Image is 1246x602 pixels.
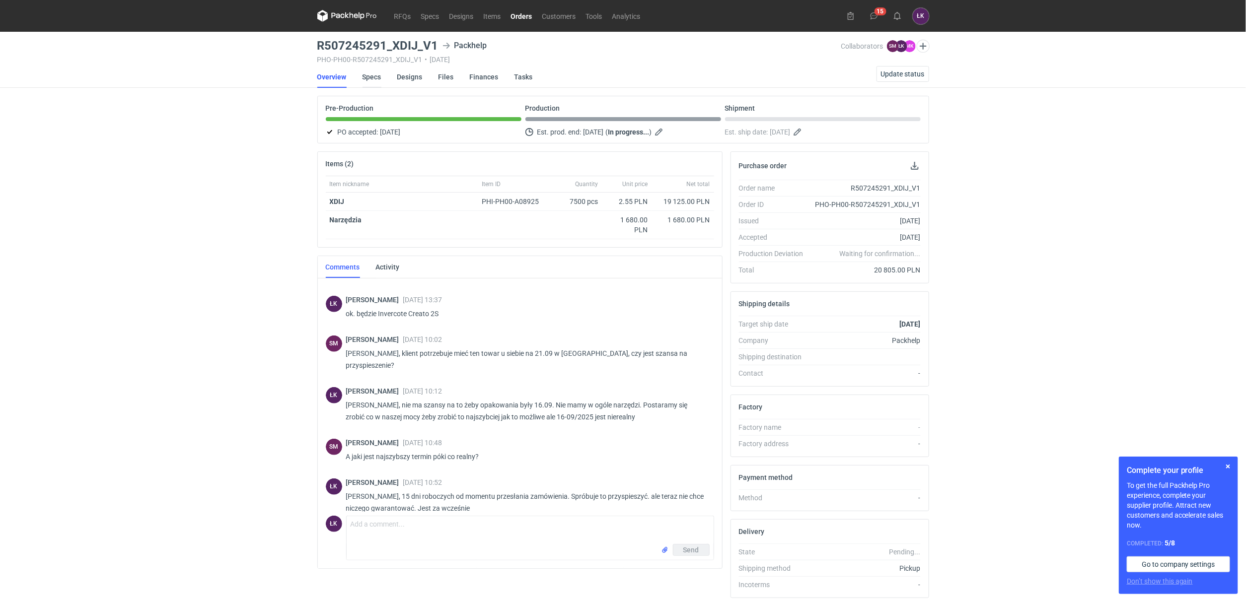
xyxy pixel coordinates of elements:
a: Specs [416,10,444,22]
div: - [811,439,921,449]
div: Incoterms [739,580,811,590]
p: ok. będzie Invercote Creato 2S [346,308,706,320]
div: Total [739,265,811,275]
div: Est. ship date: [725,126,921,138]
a: Tools [581,10,607,22]
p: Pre-Production [326,104,374,112]
div: Company [739,335,811,345]
div: Pickup [811,563,921,573]
button: Edit estimated production end date [654,126,666,138]
p: [PERSON_NAME], nie ma szansy na to żeby opakowania były 16.09. Nie mamy w ogóle narzędzi. Postara... [346,399,706,423]
div: Accepted [739,232,811,242]
div: 1 680.00 PLN [656,215,710,225]
span: [DATE] 10:02 [403,335,442,343]
strong: Narzędzia [330,216,362,224]
a: Finances [470,66,499,88]
div: PHO-PH00-R507245291_XDIJ_V1 [DATE] [317,56,841,64]
figcaption: MK [904,40,916,52]
div: State [739,547,811,557]
p: Shipment [725,104,755,112]
div: Sebastian Markut [326,439,342,455]
div: PHO-PH00-R507245291_XDIJ_V1 [811,200,921,209]
div: - [811,422,921,432]
figcaption: ŁK [326,516,342,532]
div: Order name [739,183,811,193]
a: Go to company settings [1127,556,1230,572]
figcaption: ŁK [895,40,907,52]
strong: 5 / 8 [1165,539,1175,547]
div: Packhelp [811,335,921,345]
a: XDIJ [330,198,345,205]
a: Comments [326,256,360,278]
span: Update status [881,70,925,77]
a: Files [439,66,454,88]
button: Update status [877,66,929,82]
span: Quantity [576,180,598,188]
span: Send [683,546,699,553]
h1: Complete your profile [1127,465,1230,476]
div: Order ID [739,200,811,209]
div: 19 125.00 PLN [656,197,710,206]
div: Łukasz Kowalski [326,387,342,403]
p: To get the full Packhelp Pro experience, complete your supplier profile. Attract new customers an... [1127,480,1230,530]
a: Designs [444,10,479,22]
div: 1 680.00 PLN [606,215,648,235]
h2: Factory [739,403,763,411]
div: Issued [739,216,811,226]
a: Items [479,10,506,22]
div: [DATE] [811,232,921,242]
a: Customers [537,10,581,22]
a: Analytics [607,10,646,22]
figcaption: ŁK [326,296,342,312]
a: Designs [397,66,423,88]
span: [PERSON_NAME] [346,387,403,395]
div: Completed: [1127,538,1230,548]
div: Production Deviation [739,249,811,259]
div: Factory name [739,422,811,432]
figcaption: SM [326,335,342,352]
span: Net total [687,180,710,188]
h3: R507245291_XDIJ_V1 [317,40,439,52]
span: [DATE] [380,126,401,138]
div: 2.55 PLN [606,197,648,206]
em: Waiting for confirmation... [839,249,920,259]
a: Activity [376,256,400,278]
div: Łukasz Kowalski [326,296,342,312]
em: ( [606,128,608,136]
h2: Items (2) [326,160,354,168]
span: [DATE] [584,126,604,138]
div: Target ship date [739,319,811,329]
figcaption: SM [326,439,342,455]
h2: Purchase order [739,162,787,170]
span: Item ID [482,180,501,188]
div: R507245291_XDIJ_V1 [811,183,921,193]
div: Łukasz Kowalski [913,8,929,24]
button: 15 [866,8,882,24]
div: Packhelp [442,40,487,52]
div: PO accepted: [326,126,521,138]
p: [PERSON_NAME], 15 dni roboczych od momentu przesłania zamówienia. Spróbuje to przyspieszyć. ale t... [346,490,706,514]
a: Orders [506,10,537,22]
a: RFQs [389,10,416,22]
div: 20 805.00 PLN [811,265,921,275]
figcaption: ŁK [326,387,342,403]
button: Edit estimated shipping date [793,126,805,138]
p: Production [525,104,560,112]
figcaption: ŁK [326,478,342,495]
span: [PERSON_NAME] [346,439,403,447]
div: - [811,368,921,378]
div: - [811,580,921,590]
div: Łukasz Kowalski [326,478,342,495]
strong: [DATE] [899,320,920,328]
h2: Shipping details [739,300,790,308]
span: [DATE] [770,126,791,138]
span: Unit price [623,180,648,188]
div: - [811,493,921,503]
div: [DATE] [811,216,921,226]
div: Est. prod. end: [525,126,721,138]
span: [DATE] 13:37 [403,296,442,304]
button: Send [673,544,710,556]
span: [DATE] 10:48 [403,439,442,447]
figcaption: SM [887,40,899,52]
